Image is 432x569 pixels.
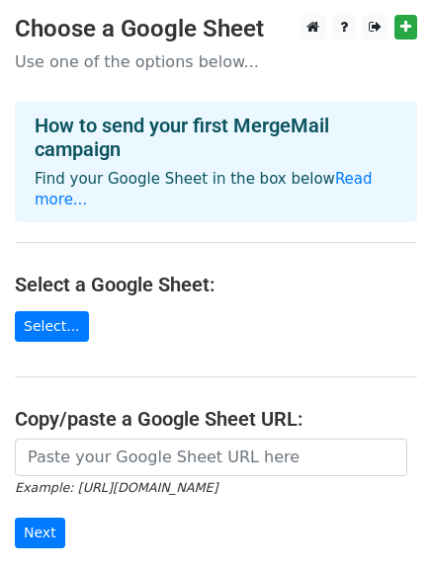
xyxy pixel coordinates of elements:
[35,169,397,210] p: Find your Google Sheet in the box below
[15,407,417,431] h4: Copy/paste a Google Sheet URL:
[15,51,417,72] p: Use one of the options below...
[15,480,217,495] small: Example: [URL][DOMAIN_NAME]
[35,170,373,208] a: Read more...
[15,273,417,296] h4: Select a Google Sheet:
[15,518,65,548] input: Next
[15,311,89,342] a: Select...
[15,439,407,476] input: Paste your Google Sheet URL here
[15,15,417,43] h3: Choose a Google Sheet
[35,114,397,161] h4: How to send your first MergeMail campaign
